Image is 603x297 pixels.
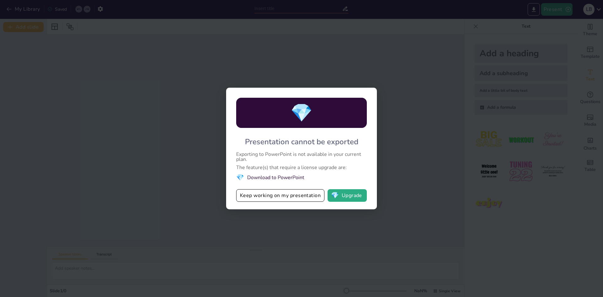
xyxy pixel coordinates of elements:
div: Exporting to PowerPoint is not available in your current plan. [236,152,367,162]
span: diamond [236,173,244,182]
span: diamond [291,101,312,125]
li: Download to PowerPoint [236,173,367,182]
span: diamond [331,192,339,199]
div: The feature(s) that require a license upgrade are: [236,165,367,170]
button: Keep working on my presentation [236,189,324,202]
div: Presentation cannot be exported [245,137,358,147]
button: diamondUpgrade [328,189,367,202]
